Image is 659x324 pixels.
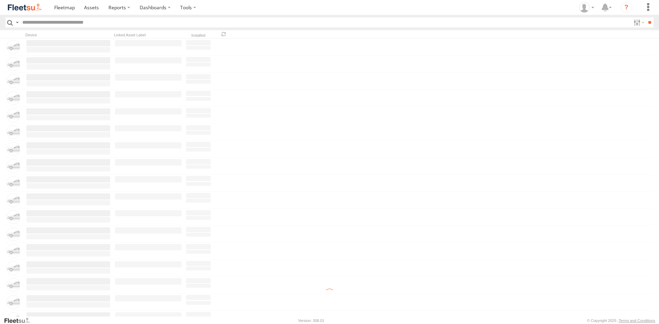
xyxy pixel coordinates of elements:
[7,3,43,12] img: fleetsu-logo-horizontal.svg
[587,319,655,323] div: © Copyright 2025 -
[25,33,111,37] div: Device
[185,34,211,37] div: Installed
[220,31,228,37] span: Refresh
[621,2,632,13] i: ?
[631,17,646,27] label: Search Filter Options
[577,2,597,13] div: Chris Dillon
[4,317,35,324] a: Visit our Website
[14,17,20,27] label: Search Query
[619,319,655,323] a: Terms and Conditions
[114,33,183,37] div: Linked Asset Label
[298,319,324,323] div: Version: 308.01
